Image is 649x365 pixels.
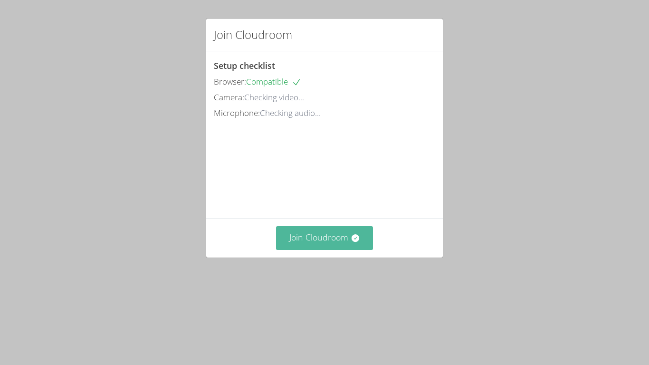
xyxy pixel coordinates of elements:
span: Setup checklist [214,60,275,71]
span: Camera: [214,92,244,103]
button: Join Cloudroom [276,226,373,250]
span: Microphone: [214,107,260,118]
span: Checking video... [244,92,304,103]
span: Compatible [246,76,301,87]
span: Browser: [214,76,246,87]
h2: Join Cloudroom [214,26,292,43]
span: Checking audio... [260,107,321,118]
